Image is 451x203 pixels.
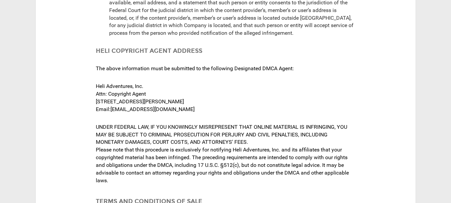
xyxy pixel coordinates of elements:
[96,79,356,116] div: Heli Adventures, Inc. Attn: Copyright Agent [STREET_ADDRESS][PERSON_NAME] Email:
[110,106,195,112] a: [EMAIL_ADDRESS][DOMAIN_NAME]
[96,120,356,188] div: UNDER FEDERAL LAW, IF YOU KNOWINGLY MISREPRESENT THAT ONLINE MATERIAL IS INFRINGING, YOU MAY BE S...
[96,62,356,76] div: The above information must be submitted to the following Designated DMCA Agent:
[96,40,356,58] h2: HELI COPYRIGHT AGENT ADDRESS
